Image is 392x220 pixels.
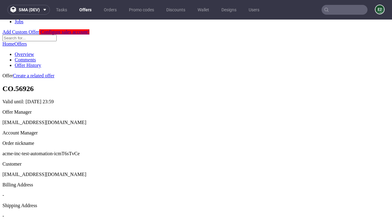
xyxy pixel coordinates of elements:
a: Users [245,5,263,15]
a: Tasks [52,5,71,15]
span: [EMAIL_ADDRESS][DOMAIN_NAME] [2,152,86,157]
a: Comments [15,38,36,43]
span: - [2,194,4,199]
a: Designs [218,5,240,15]
figcaption: e2 [375,5,384,14]
span: Configure sales account! [41,10,89,15]
a: Promo codes [125,5,158,15]
div: Customer [2,142,390,147]
div: Offer [2,53,390,59]
a: Orders [100,5,120,15]
a: Home [2,22,14,27]
a: Discounts [163,5,189,15]
a: Add Custom Offer [2,10,39,15]
a: Wallet [194,5,213,15]
a: Create a related offer [13,53,54,59]
a: Offers [14,22,27,27]
a: Overview [15,32,34,37]
p: Valid until: [2,79,390,85]
span: sma (dev) [19,8,40,12]
input: Search for... [2,15,57,22]
div: Billing Address [2,163,390,168]
button: sma (dev) [7,5,50,15]
a: Offer History [15,43,41,48]
time: [DATE] 23:59 [26,79,54,85]
p: acme-inc-test-automation-icmT6sTvCe [2,131,390,137]
div: Order nickname [2,121,390,127]
div: [EMAIL_ADDRESS][DOMAIN_NAME] [2,100,390,106]
span: - [2,173,4,178]
div: Shipping Address [2,183,390,189]
div: Account Manager [2,111,390,116]
h1: CO.56926 [2,65,390,73]
a: Configure sales account! [39,10,89,15]
div: Offer Manager [2,90,390,95]
a: Offers [76,5,95,15]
